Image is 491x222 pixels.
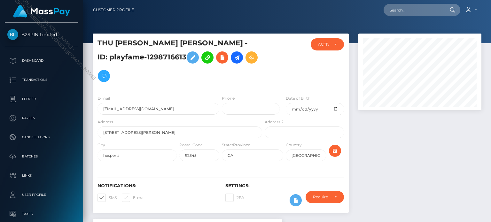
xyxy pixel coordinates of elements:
[5,168,78,184] a: Links
[7,56,76,65] p: Dashboard
[306,191,344,203] button: Require ID/Selfie Verification
[7,75,76,85] p: Transactions
[97,194,117,202] label: SMS
[5,53,78,69] a: Dashboard
[384,4,444,16] input: Search...
[7,171,76,180] p: Links
[225,194,244,202] label: 2FA
[5,206,78,222] a: Taxes
[7,152,76,161] p: Batches
[318,42,329,47] div: ACTIVE
[97,142,105,148] label: City
[5,91,78,107] a: Ledger
[222,142,250,148] label: State/Province
[97,119,113,125] label: Address
[7,29,18,40] img: B2SPIN Limited
[311,38,344,50] button: ACTIVE
[225,183,344,188] h6: Settings:
[122,194,145,202] label: E-mail
[286,142,302,148] label: Country
[7,94,76,104] p: Ledger
[179,142,203,148] label: Postal Code
[97,183,216,188] h6: Notifications:
[5,72,78,88] a: Transactions
[97,96,110,101] label: E-mail
[5,110,78,126] a: Payees
[7,209,76,219] p: Taxes
[7,133,76,142] p: Cancellations
[7,113,76,123] p: Payees
[97,38,259,85] h5: THU [PERSON_NAME] [PERSON_NAME] - ID: playfame-1298716613
[5,32,78,37] span: B2SPIN Limited
[286,96,310,101] label: Date of Birth
[313,195,329,200] div: Require ID/Selfie Verification
[93,3,134,17] a: Customer Profile
[5,149,78,165] a: Batches
[7,190,76,200] p: User Profile
[265,119,284,125] label: Address 2
[5,129,78,145] a: Cancellations
[222,96,235,101] label: Phone
[13,5,70,18] img: MassPay Logo
[5,187,78,203] a: User Profile
[231,51,243,64] a: Initiate Payout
